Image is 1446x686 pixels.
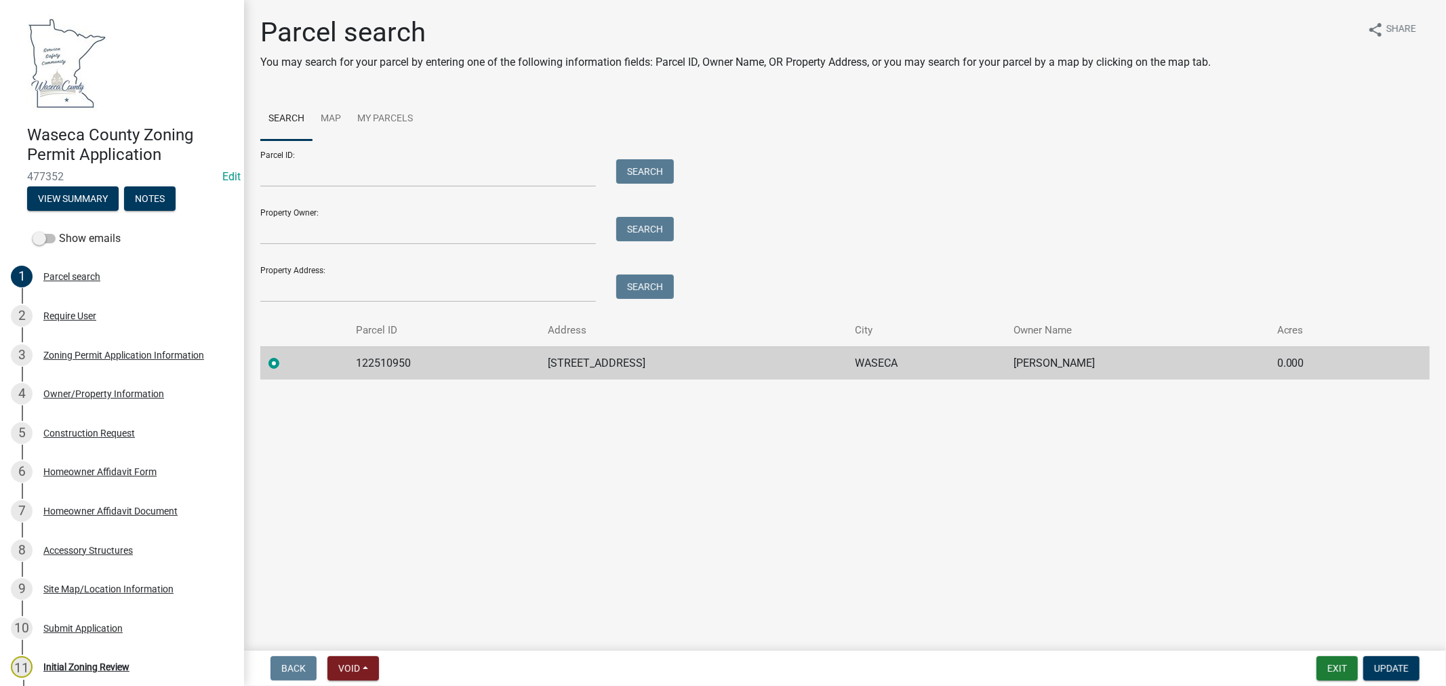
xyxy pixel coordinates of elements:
div: Initial Zoning Review [43,662,129,672]
button: Notes [124,186,176,211]
div: 1 [11,266,33,287]
div: Submit Application [43,624,123,633]
div: 9 [11,578,33,600]
button: Back [270,656,317,681]
div: Owner/Property Information [43,389,164,399]
button: Search [616,217,674,241]
img: Waseca County, Minnesota [27,14,107,111]
wm-modal-confirm: Edit Application Number [222,170,241,183]
div: 8 [11,540,33,561]
td: 122510950 [348,346,540,380]
a: Edit [222,170,241,183]
div: Construction Request [43,428,135,438]
button: View Summary [27,186,119,211]
div: Site Map/Location Information [43,584,174,594]
a: Search [260,98,313,141]
button: Search [616,275,674,299]
a: My Parcels [349,98,421,141]
span: 477352 [27,170,217,183]
span: Void [338,663,360,674]
div: 11 [11,656,33,678]
th: Address [540,315,847,346]
wm-modal-confirm: Summary [27,194,119,205]
div: 4 [11,383,33,405]
div: Require User [43,311,96,321]
span: Update [1374,663,1409,674]
button: Search [616,159,674,184]
div: Zoning Permit Application Information [43,350,204,360]
div: Homeowner Affidavit Document [43,506,178,516]
div: Homeowner Affidavit Form [43,467,157,477]
i: share [1367,22,1384,38]
wm-modal-confirm: Notes [124,194,176,205]
button: Update [1363,656,1420,681]
div: Parcel search [43,272,100,281]
button: shareShare [1357,16,1427,43]
p: You may search for your parcel by entering one of the following information fields: Parcel ID, Ow... [260,54,1211,70]
div: 6 [11,461,33,483]
span: Share [1386,22,1416,38]
th: City [847,315,1005,346]
div: 7 [11,500,33,522]
td: 0.000 [1269,346,1386,380]
button: Exit [1317,656,1358,681]
div: Accessory Structures [43,546,133,555]
div: 2 [11,305,33,327]
th: Parcel ID [348,315,540,346]
td: WASECA [847,346,1005,380]
th: Acres [1269,315,1386,346]
div: 3 [11,344,33,366]
td: [PERSON_NAME] [1006,346,1269,380]
div: 5 [11,422,33,444]
button: Void [327,656,379,681]
span: Back [281,663,306,674]
h1: Parcel search [260,16,1211,49]
div: 10 [11,618,33,639]
label: Show emails [33,230,121,247]
a: Map [313,98,349,141]
td: [STREET_ADDRESS] [540,346,847,380]
th: Owner Name [1006,315,1269,346]
h4: Waseca County Zoning Permit Application [27,125,233,165]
